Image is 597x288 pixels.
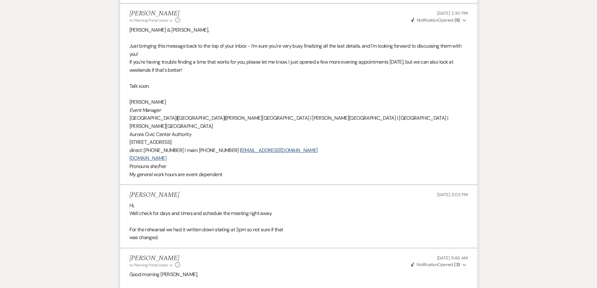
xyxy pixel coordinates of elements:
span: Notification [417,17,438,23]
span: [PERSON_NAME] [129,99,166,105]
em: Event Manager [129,107,161,113]
strong: ( 9 ) [454,17,460,23]
button: to: Planning Portal Users [129,18,174,23]
span: [DATE] 2:30 PM [437,10,468,16]
a: [DOMAIN_NAME] [129,155,167,161]
span: [GEOGRAPHIC_DATA] [177,115,224,121]
p: Good morning [PERSON_NAME], [129,270,468,279]
p: [PERSON_NAME] & [PERSON_NAME], [129,26,468,34]
h5: [PERSON_NAME] [129,191,179,199]
button: NotificationOpened (3) [410,261,468,268]
span: [STREET_ADDRESS] [129,139,172,145]
h5: [PERSON_NAME] [129,10,181,18]
span: Pronouns she/her [129,163,166,170]
span: Notification [416,262,437,267]
span: [PERSON_NAME][GEOGRAPHIC_DATA] | [PERSON_NAME][GEOGRAPHIC_DATA] | [GEOGRAPHIC_DATA] | [PERSON_NAM... [129,115,448,129]
strong: ( 3 ) [454,262,460,267]
span: [GEOGRAPHIC_DATA] [129,115,176,121]
span: [DATE] 11:46 AM [437,255,468,261]
span: My general work hours are event dependent [129,171,223,178]
span: Aurora Civic Center Authority [129,131,191,138]
div: Hi, Well check for days and times and schedule the meeting right away. For the rehearsal we had i... [129,202,468,242]
p: Talk soon. [129,82,468,90]
button: to: Planning Portal Users [129,262,174,268]
span: [DATE] 3:03 PM [437,192,468,197]
button: NotificationOpened (9) [410,17,468,24]
p: If you're having trouble finding a time that works for you, please let me know. I just opened a f... [129,58,468,74]
a: [EMAIL_ADDRESS][DOMAIN_NAME] [241,147,317,154]
span: Opened [411,262,460,267]
span: to: Planning Portal Users [129,18,168,23]
span: direct: [PHONE_NUMBER] I main: [PHONE_NUMBER] | [129,147,241,154]
h5: [PERSON_NAME] [129,254,181,262]
span: to: Planning Portal Users [129,263,168,268]
p: Just bringing this message back to the top of your inbox - I'm sure you're very busy finalizing a... [129,42,468,58]
span: Opened [411,17,460,23]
